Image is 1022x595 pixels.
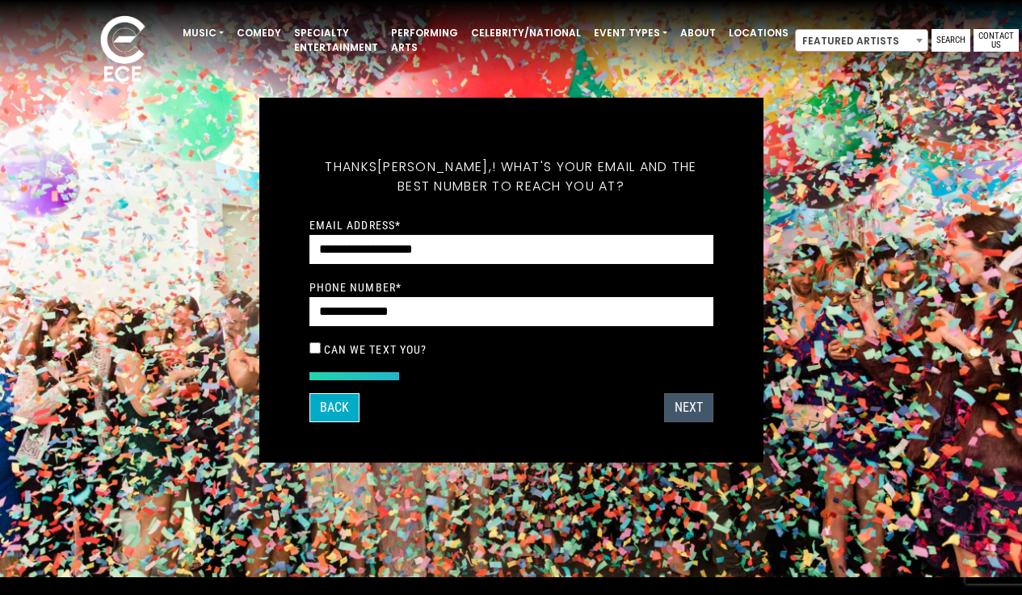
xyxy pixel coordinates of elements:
a: Specialty Entertainment [288,19,385,61]
span: [PERSON_NAME], [377,157,492,176]
button: NEXT [664,393,713,422]
a: Contact Us [974,29,1019,52]
a: Celebrity/National [465,19,587,47]
label: Can we text you? [324,342,427,357]
a: Music [176,19,230,47]
a: Locations [722,19,795,47]
span: Featured Artists [796,30,927,52]
a: About [674,19,722,47]
span: Featured Artists [795,29,928,52]
img: ece_new_logo_whitev2-1.png [82,11,163,90]
a: Search [932,29,970,52]
h5: Thanks ! What's your email and the best number to reach you at? [309,138,713,216]
a: Event Types [587,19,674,47]
a: Comedy [230,19,288,47]
a: Performing Arts [385,19,465,61]
label: Email Address [309,218,402,233]
button: Back [309,393,360,422]
label: Phone Number [309,280,402,295]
